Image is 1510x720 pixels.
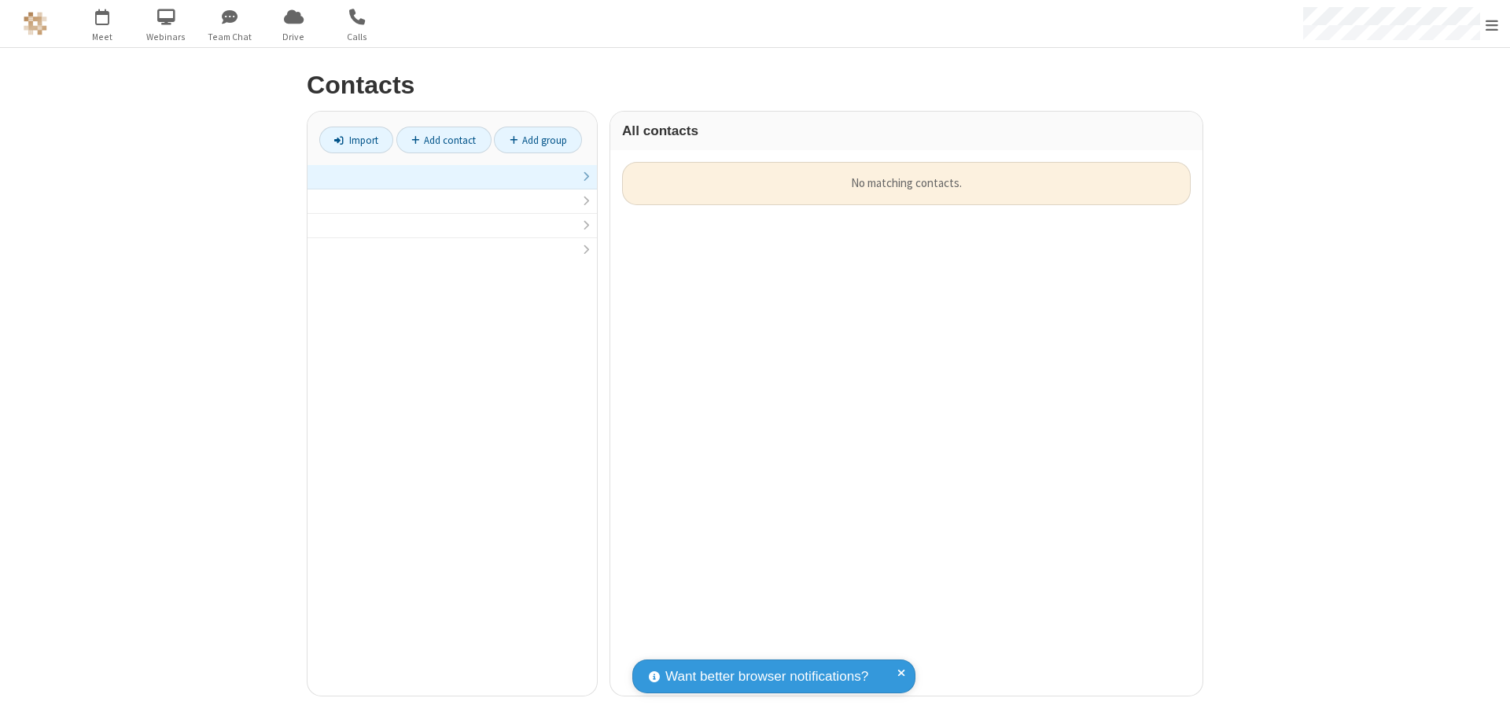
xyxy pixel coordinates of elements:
[622,123,1191,138] h3: All contacts
[264,30,323,44] span: Drive
[24,12,47,35] img: QA Selenium DO NOT DELETE OR CHANGE
[396,127,492,153] a: Add contact
[622,162,1191,205] div: No matching contacts.
[494,127,582,153] a: Add group
[610,150,1202,696] div: grid
[319,127,393,153] a: Import
[307,72,1203,99] h2: Contacts
[328,30,387,44] span: Calls
[201,30,260,44] span: Team Chat
[137,30,196,44] span: Webinars
[73,30,132,44] span: Meet
[665,667,868,687] span: Want better browser notifications?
